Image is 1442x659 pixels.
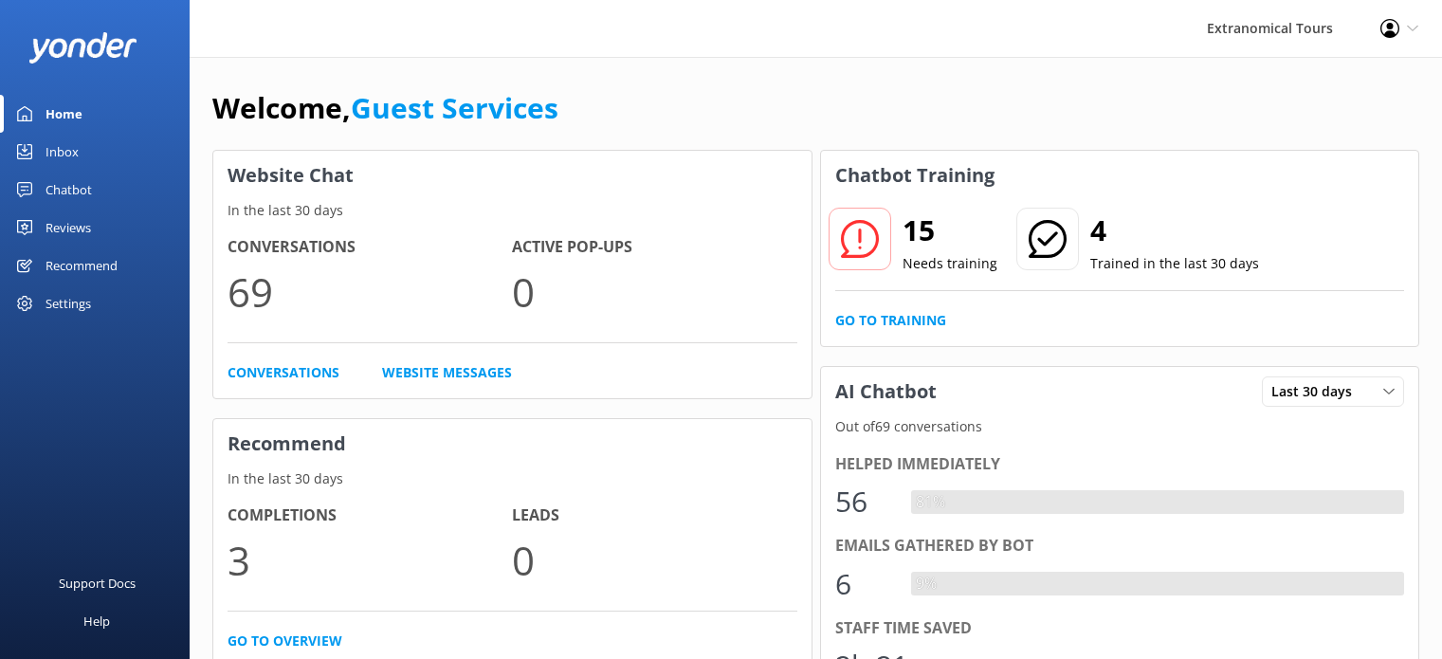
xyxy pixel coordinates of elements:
h2: 4 [1090,208,1259,253]
div: 9% [911,572,941,596]
p: 3 [228,528,512,592]
p: Out of 69 conversations [821,416,1419,437]
div: Support Docs [59,564,136,602]
p: Trained in the last 30 days [1090,253,1259,274]
p: 0 [512,260,796,323]
a: Website Messages [382,362,512,383]
div: Home [46,95,82,133]
p: In the last 30 days [213,468,812,489]
div: Reviews [46,209,91,247]
h4: Conversations [228,235,512,260]
h4: Active Pop-ups [512,235,796,260]
div: Helped immediately [835,452,1405,477]
p: 0 [512,528,796,592]
div: Settings [46,284,91,322]
h2: 15 [903,208,997,253]
p: Needs training [903,253,997,274]
div: Emails gathered by bot [835,534,1405,558]
img: yonder-white-logo.png [28,32,137,64]
div: Help [83,602,110,640]
a: Conversations [228,362,339,383]
div: Inbox [46,133,79,171]
div: 6 [835,561,892,607]
a: Go to Training [835,310,946,331]
div: 56 [835,479,892,524]
h3: Chatbot Training [821,151,1009,200]
div: Chatbot [46,171,92,209]
h3: AI Chatbot [821,367,951,416]
div: 81% [911,490,950,515]
h4: Leads [512,503,796,528]
a: Go to overview [228,631,342,651]
h4: Completions [228,503,512,528]
h3: Website Chat [213,151,812,200]
a: Guest Services [351,88,558,127]
div: Staff time saved [835,616,1405,641]
h1: Welcome, [212,85,558,131]
h3: Recommend [213,419,812,468]
span: Last 30 days [1271,381,1363,402]
div: Recommend [46,247,118,284]
p: 69 [228,260,512,323]
p: In the last 30 days [213,200,812,221]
